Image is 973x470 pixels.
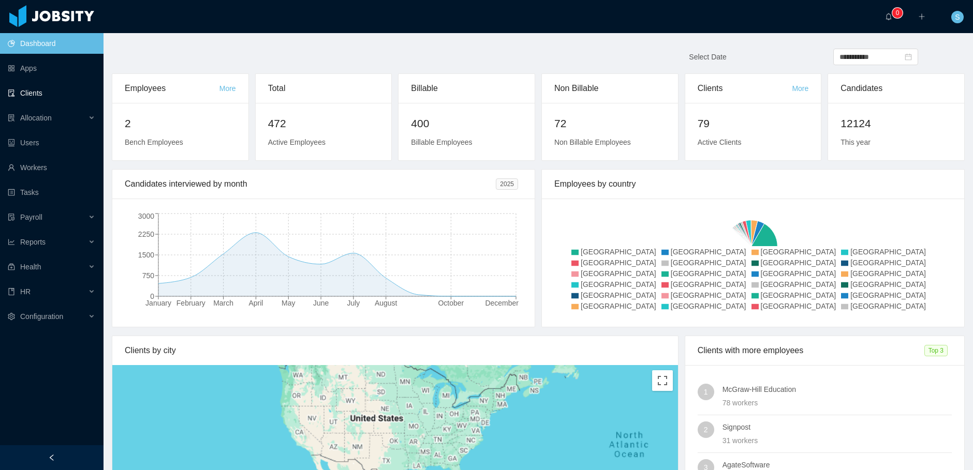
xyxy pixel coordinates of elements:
div: Clients [698,74,792,103]
span: [GEOGRAPHIC_DATA] [850,302,926,310]
span: [GEOGRAPHIC_DATA] [581,259,656,267]
span: Bench Employees [125,138,183,146]
div: Candidates [841,74,952,103]
span: [GEOGRAPHIC_DATA] [850,269,926,278]
span: [GEOGRAPHIC_DATA] [671,269,746,278]
tspan: February [176,299,205,307]
span: [GEOGRAPHIC_DATA] [761,291,836,299]
span: [GEOGRAPHIC_DATA] [761,269,836,278]
tspan: August [375,299,397,307]
span: [GEOGRAPHIC_DATA] [671,280,746,289]
a: icon: robotUsers [8,132,95,153]
span: This year [841,138,871,146]
h2: 400 [411,115,522,132]
div: Billable [411,74,522,103]
tspan: 750 [142,271,155,280]
a: icon: userWorkers [8,157,95,178]
span: 2025 [496,178,518,190]
a: icon: profileTasks [8,182,95,203]
tspan: January [145,299,171,307]
button: Toggle fullscreen view [652,370,673,391]
i: icon: line-chart [8,238,15,246]
span: HR [20,287,31,296]
tspan: July [347,299,360,307]
div: Employees [125,74,219,103]
tspan: May [282,299,295,307]
h4: McGraw-Hill Education [723,384,952,395]
div: Non Billable [554,74,666,103]
i: icon: plus [918,13,925,20]
span: [GEOGRAPHIC_DATA] [761,248,836,256]
div: Clients by city [125,336,666,365]
span: [GEOGRAPHIC_DATA] [850,280,926,289]
i: icon: medicine-box [8,263,15,270]
span: Reports [20,238,46,246]
a: icon: auditClients [8,83,95,103]
tspan: March [213,299,233,307]
a: More [219,84,236,93]
span: [GEOGRAPHIC_DATA] [671,248,746,256]
i: icon: bell [885,13,892,20]
span: Health [20,263,41,271]
a: icon: appstoreApps [8,58,95,79]
h2: 12124 [841,115,952,132]
span: [GEOGRAPHIC_DATA] [850,259,926,267]
span: Payroll [20,213,42,221]
div: 31 workers [723,435,952,446]
span: Top 3 [924,345,948,356]
i: icon: calendar [905,53,912,60]
span: [GEOGRAPHIC_DATA] [850,248,926,256]
span: [GEOGRAPHIC_DATA] [581,280,656,289]
tspan: 2250 [138,230,154,238]
span: [GEOGRAPHIC_DATA] [581,248,656,256]
tspan: 0 [150,292,154,300]
a: icon: pie-chartDashboard [8,33,95,54]
div: Candidates interviewed by month [125,170,496,199]
span: [GEOGRAPHIC_DATA] [671,259,746,267]
div: Employees by country [554,170,952,199]
span: [GEOGRAPHIC_DATA] [761,280,836,289]
span: Billable Employees [411,138,472,146]
i: icon: setting [8,313,15,320]
h2: 79 [698,115,809,132]
span: Allocation [20,114,52,122]
i: icon: solution [8,114,15,122]
tspan: December [485,299,519,307]
h4: Signpost [723,421,952,433]
span: Configuration [20,312,63,321]
tspan: 1500 [138,251,154,259]
a: More [792,84,808,93]
span: S [955,11,960,23]
span: [GEOGRAPHIC_DATA] [671,291,746,299]
span: [GEOGRAPHIC_DATA] [581,269,656,278]
div: Total [268,74,379,103]
span: Select Date [689,53,726,61]
span: [GEOGRAPHIC_DATA] [581,302,656,310]
span: 2 [704,421,708,438]
span: [GEOGRAPHIC_DATA] [671,302,746,310]
h2: 472 [268,115,379,132]
span: Active Clients [698,138,742,146]
span: [GEOGRAPHIC_DATA] [761,259,836,267]
span: Active Employees [268,138,326,146]
tspan: 3000 [138,212,154,220]
span: Non Billable Employees [554,138,631,146]
span: [GEOGRAPHIC_DATA] [581,291,656,299]
i: icon: file-protect [8,214,15,221]
tspan: October [438,299,464,307]
i: icon: book [8,288,15,295]
tspan: April [248,299,263,307]
span: [GEOGRAPHIC_DATA] [761,302,836,310]
h2: 72 [554,115,666,132]
span: [GEOGRAPHIC_DATA] [850,291,926,299]
tspan: June [313,299,329,307]
span: 1 [704,384,708,400]
sup: 0 [892,8,903,18]
div: Clients with more employees [698,336,924,365]
div: 78 workers [723,397,952,408]
h2: 2 [125,115,236,132]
